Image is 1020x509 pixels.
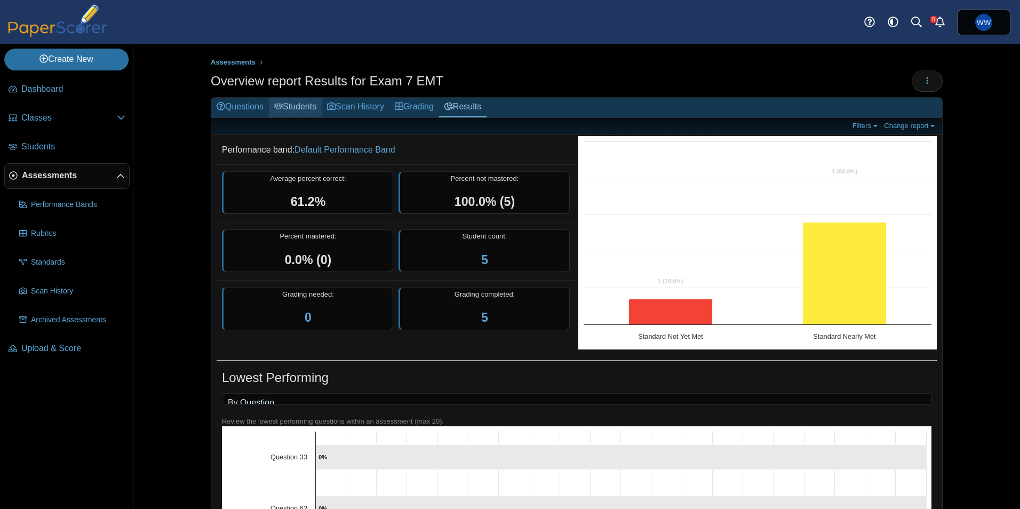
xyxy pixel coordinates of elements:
span: Rubrics [31,228,125,239]
span: Assessments [211,58,256,66]
span: Archived Assessments [31,315,125,325]
img: PaperScorer [4,4,111,37]
a: Dashboard [4,77,130,102]
a: Archived Assessments [15,307,130,333]
a: Questions [211,98,269,117]
dd: Performance band: [217,136,575,164]
div: Percent not mastered: [399,171,570,214]
span: 0.0% (0) [285,253,332,267]
a: Assessments [4,163,130,189]
a: 5 [481,253,488,267]
path: Standard Not Yet Met, 1. Overall Assessment Performance. [629,299,713,325]
span: William Whitney [975,14,992,31]
text: 0% [318,454,327,460]
text: Standard Nearly Met [813,332,876,340]
div: Average percent correct: [222,171,393,214]
a: Classes [4,106,130,131]
span: Standards [31,257,125,268]
div: Grading completed: [399,287,570,330]
a: Students [269,98,322,117]
a: Assessments [208,56,258,69]
a: 5 [481,311,488,324]
a: Students [4,134,130,160]
span: Assessments [22,170,116,181]
a: Filters [850,121,882,130]
span: Dashboard [21,83,125,95]
span: Performance Bands [31,200,125,210]
text: Question 33 [270,453,307,461]
div: Student count: [399,229,570,273]
span: 100.0% (5) [455,195,515,209]
a: Performance Bands [15,192,130,218]
a: Rubrics [15,221,130,246]
svg: Interactive chart [578,136,937,349]
a: Scan History [322,98,389,117]
div: Review the lowest performing questions within an assessment (max 20). [222,417,931,426]
path: Question 33, 100. . [316,444,927,470]
a: Grading [389,98,439,117]
a: By Question [222,394,280,412]
span: 61.2% [291,195,326,209]
path: Standard Nearly Met, 4. Overall Assessment Performance. [803,222,887,325]
text: Standard Not Yet Met [638,332,703,340]
a: Scan History [15,279,130,304]
a: Alerts [928,11,952,34]
a: Upload & Score [4,336,130,362]
div: Grading needed: [222,287,393,330]
span: Upload & Score [21,343,125,354]
a: Results [439,98,487,117]
span: Students [21,141,125,153]
text: 4 (80.0%) [832,168,858,174]
span: William Whitney [977,19,991,26]
a: William Whitney [957,10,1010,35]
a: Change report [881,121,939,130]
span: Scan History [31,286,125,297]
div: Percent mastered: [222,229,393,273]
a: PaperScorer [4,29,111,38]
a: Default Performance Band [294,145,395,154]
h1: Lowest Performing [222,369,329,387]
text: 1 (20.0%) [658,278,684,284]
a: Create New [4,49,129,70]
a: Standards [15,250,130,275]
div: Chart. Highcharts interactive chart. [578,136,937,349]
h1: Overview report Results for Exam 7 EMT [211,72,443,90]
span: Classes [21,112,117,124]
a: 0 [305,311,312,324]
